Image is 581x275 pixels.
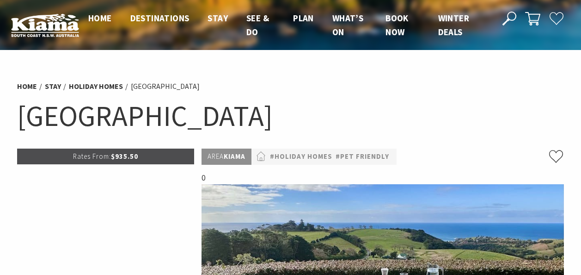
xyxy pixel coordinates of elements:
nav: Main Menu [79,11,492,39]
a: Stay [45,81,61,91]
span: Area [208,152,224,161]
span: Rates From: [73,152,111,161]
a: Winter Deals [438,12,469,38]
a: Plan [293,12,314,25]
a: Home [17,81,37,91]
a: What’s On [332,12,363,38]
a: Home [88,12,112,25]
a: Holiday Homes [69,81,123,91]
a: Book now [385,12,409,38]
a: #Pet Friendly [336,151,389,162]
li: [GEOGRAPHIC_DATA] [131,81,200,93]
a: See & Do [246,12,269,38]
a: Stay [208,12,228,25]
h1: [GEOGRAPHIC_DATA] [17,97,564,135]
p: $935.50 [17,149,195,164]
span: Book now [385,12,409,37]
p: Kiama [202,149,251,165]
img: Kiama Logo [11,13,79,37]
span: See & Do [246,12,269,37]
span: What’s On [332,12,363,37]
a: #Holiday Homes [270,151,332,162]
span: Winter Deals [438,12,469,37]
a: Destinations [130,12,190,25]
